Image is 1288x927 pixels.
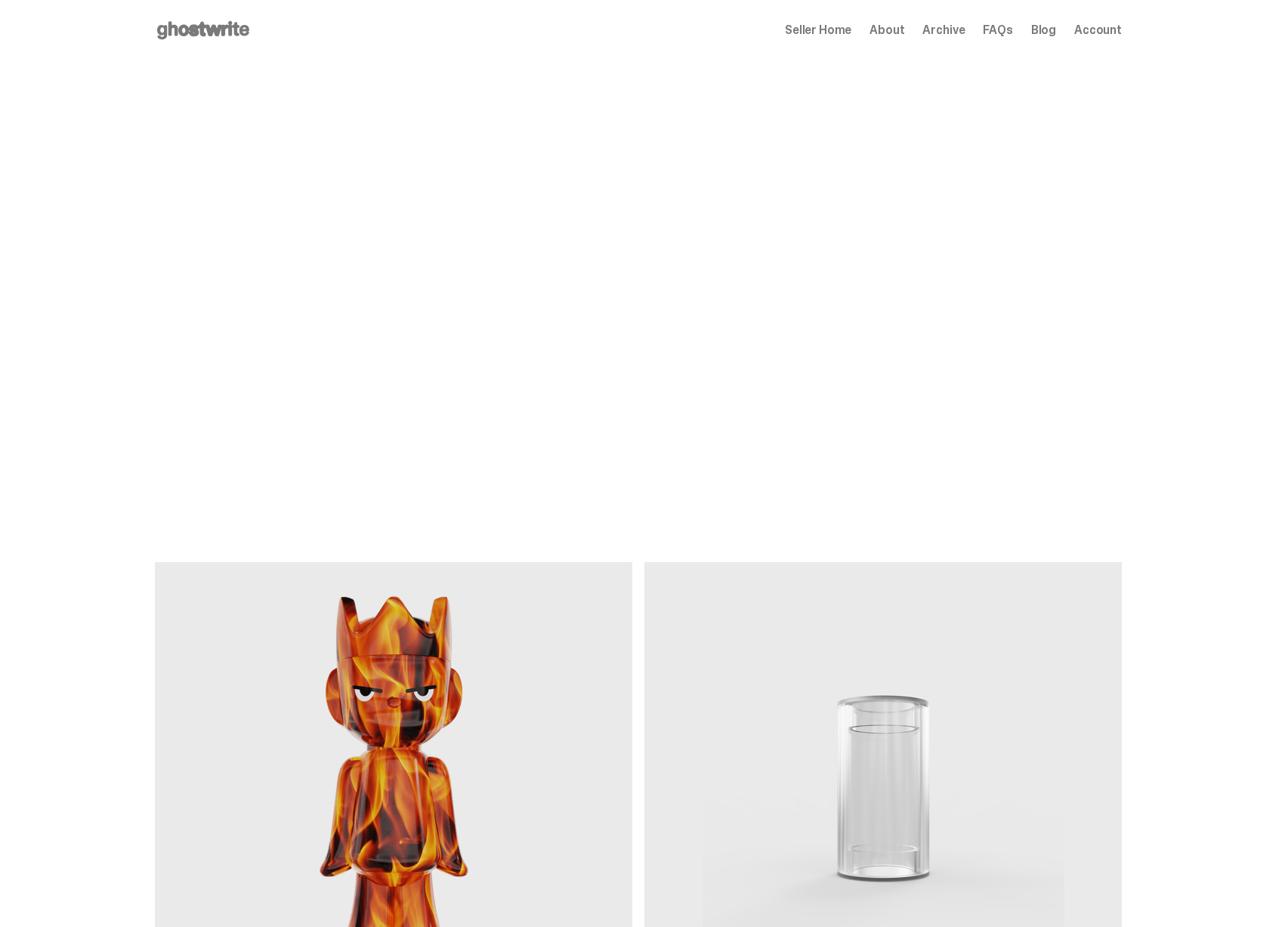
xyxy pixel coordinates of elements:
[1074,24,1122,36] a: Account
[922,24,965,36] a: Archive
[983,24,1012,36] a: FAQs
[1031,24,1056,36] a: Blog
[869,24,904,36] a: About
[785,24,851,36] a: Seller Home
